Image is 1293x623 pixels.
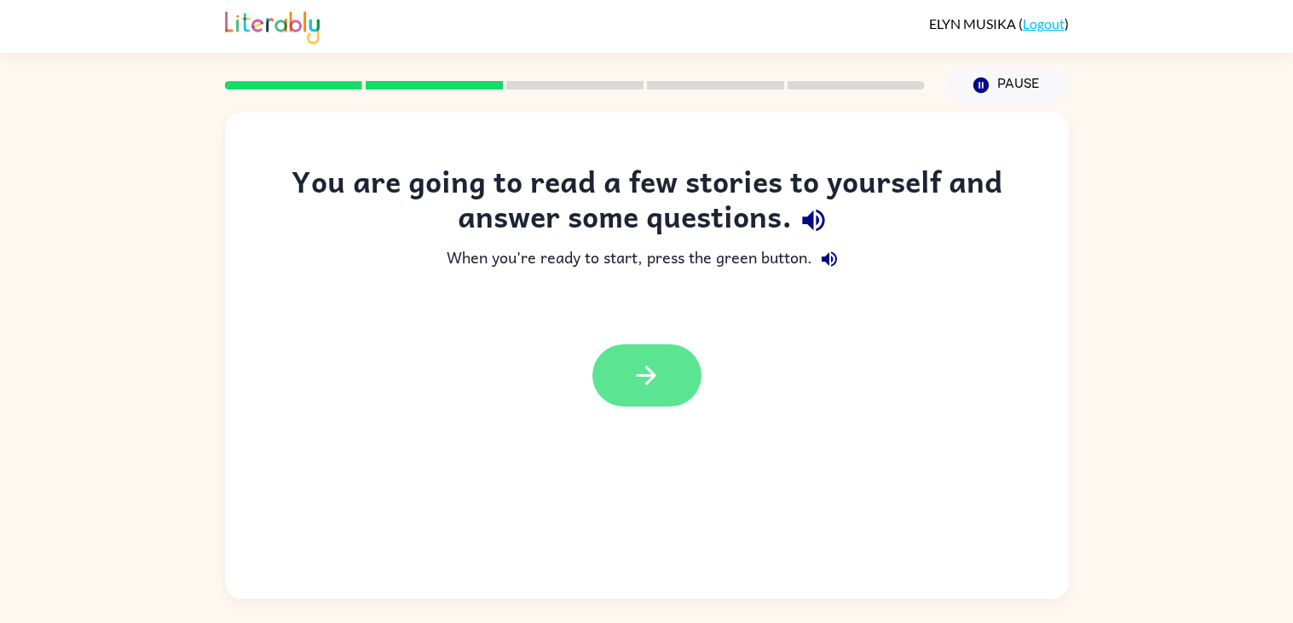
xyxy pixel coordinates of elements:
[929,15,1019,32] span: ELYN MUSIKA
[259,164,1035,242] div: You are going to read a few stories to yourself and answer some questions.
[945,66,1069,105] button: Pause
[225,7,320,44] img: Literably
[929,15,1069,32] div: ( )
[259,242,1035,276] div: When you're ready to start, press the green button.
[1023,15,1065,32] a: Logout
